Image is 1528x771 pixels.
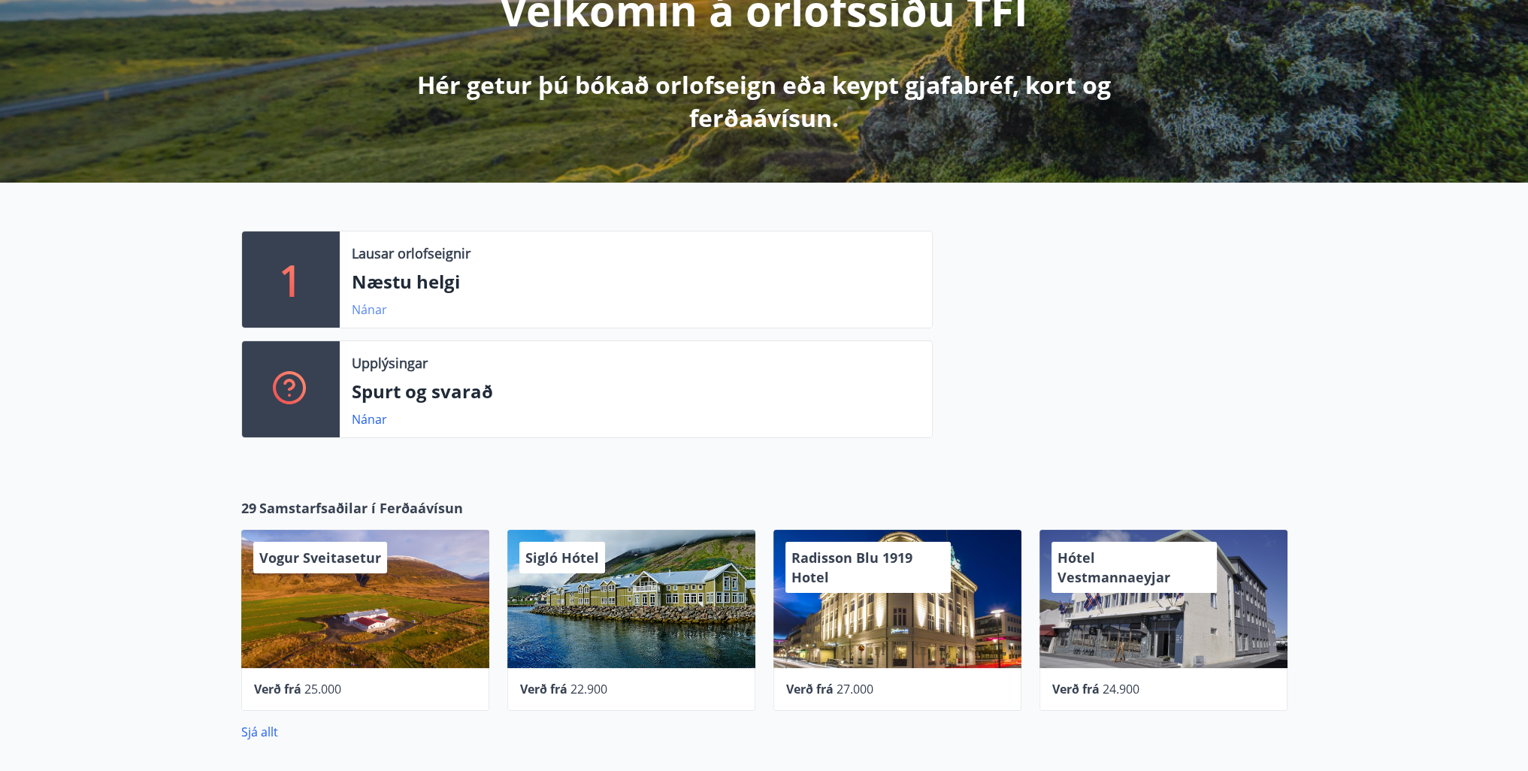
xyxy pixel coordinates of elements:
span: Verð frá [786,681,834,697]
p: Næstu helgi [352,269,920,295]
span: 27.000 [837,681,873,697]
span: Verð frá [254,681,301,697]
span: 22.900 [570,681,607,697]
a: Nánar [352,301,387,318]
p: Spurt og svarað [352,379,920,404]
span: 29 [241,498,256,518]
span: Verð frá [520,681,567,697]
p: Upplýsingar [352,353,428,373]
span: Hótel Vestmannaeyjar [1057,549,1170,586]
span: Verð frá [1052,681,1100,697]
span: 24.900 [1103,681,1139,697]
p: Lausar orlofseignir [352,243,471,263]
p: 1 [279,251,303,308]
a: Sjá allt [241,724,278,740]
a: Nánar [352,411,387,428]
span: 25.000 [304,681,341,697]
span: Samstarfsaðilar í Ferðaávísun [259,498,463,518]
span: Radisson Blu 1919 Hotel [791,549,912,586]
span: Sigló Hótel [525,549,599,567]
span: Vogur Sveitasetur [259,549,381,567]
p: Hér getur þú bókað orlofseign eða keypt gjafabréf, kort og ferðaávísun. [368,68,1161,135]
